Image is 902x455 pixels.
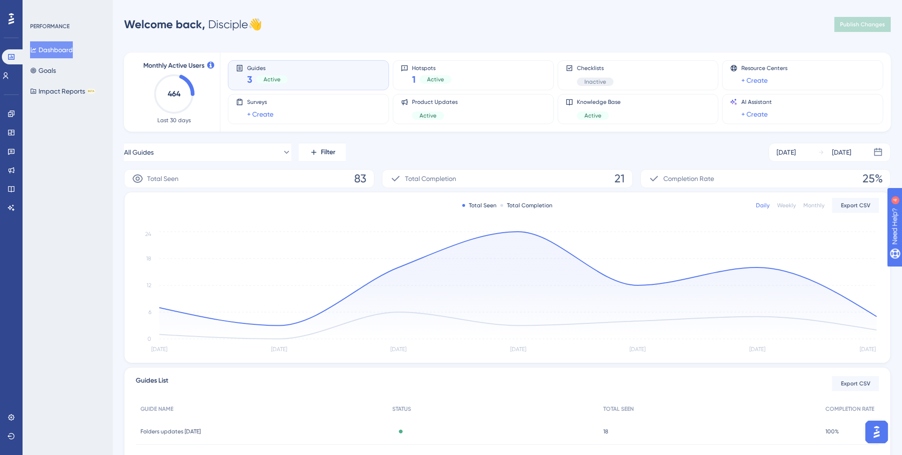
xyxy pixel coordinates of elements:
tspan: [DATE] [749,346,765,353]
button: Impact ReportsBETA [30,83,95,100]
tspan: [DATE] [630,346,645,353]
div: Total Seen [462,202,497,209]
div: Daily [756,202,770,209]
span: Inactive [584,78,606,86]
tspan: 6 [148,309,151,315]
span: Checklists [577,64,614,72]
span: AI Assistant [741,98,772,106]
button: Dashboard [30,41,73,58]
tspan: [DATE] [510,346,526,353]
span: Monthly Active Users [143,60,204,71]
div: 4 [65,5,68,12]
span: TOTAL SEEN [603,405,634,413]
span: STATUS [392,405,411,413]
button: Filter [299,143,346,162]
tspan: [DATE] [390,346,406,353]
button: All Guides [124,143,291,162]
div: Monthly [803,202,824,209]
div: [DATE] [777,147,796,158]
span: 18 [603,428,608,435]
span: Export CSV [841,202,871,209]
span: Active [584,112,601,119]
iframe: UserGuiding AI Assistant Launcher [863,418,891,446]
div: Disciple 👋 [124,17,262,32]
span: Hotspots [412,64,451,71]
span: Resource Centers [741,64,787,72]
div: BETA [87,89,95,94]
div: Weekly [777,202,796,209]
span: Active [420,112,436,119]
span: All Guides [124,147,154,158]
span: Welcome back, [124,17,205,31]
button: Publish Changes [834,17,891,32]
span: Filter [321,147,335,158]
tspan: 24 [145,231,151,237]
span: Knowledge Base [577,98,621,106]
span: Active [427,76,444,83]
span: Last 30 days [157,117,191,124]
span: Guides [247,64,288,71]
tspan: [DATE] [860,346,876,353]
span: 1 [412,73,416,86]
span: Total Seen [147,173,179,184]
a: + Create [247,109,273,120]
a: + Create [741,109,768,120]
button: Goals [30,62,56,79]
a: + Create [741,75,768,86]
div: Total Completion [500,202,552,209]
span: Export CSV [841,380,871,387]
div: [DATE] [832,147,851,158]
button: Export CSV [832,376,879,391]
span: Product Updates [412,98,458,106]
div: PERFORMANCE [30,23,70,30]
span: Publish Changes [840,21,885,28]
span: Need Help? [22,2,59,14]
span: 3 [247,73,252,86]
button: Export CSV [832,198,879,213]
tspan: [DATE] [151,346,167,353]
span: Folders updates [DATE] [140,428,201,435]
text: 464 [168,89,181,98]
span: Guides List [136,375,168,392]
tspan: [DATE] [271,346,287,353]
span: Surveys [247,98,273,106]
span: 100% [825,428,839,435]
tspan: 12 [147,282,151,289]
span: Active [264,76,280,83]
span: 25% [863,171,883,186]
span: GUIDE NAME [140,405,173,413]
span: Completion Rate [663,173,714,184]
span: COMPLETION RATE [825,405,874,413]
tspan: 0 [148,336,151,342]
span: Total Completion [405,173,456,184]
tspan: 18 [146,255,151,262]
span: 83 [354,171,366,186]
span: 21 [614,171,625,186]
